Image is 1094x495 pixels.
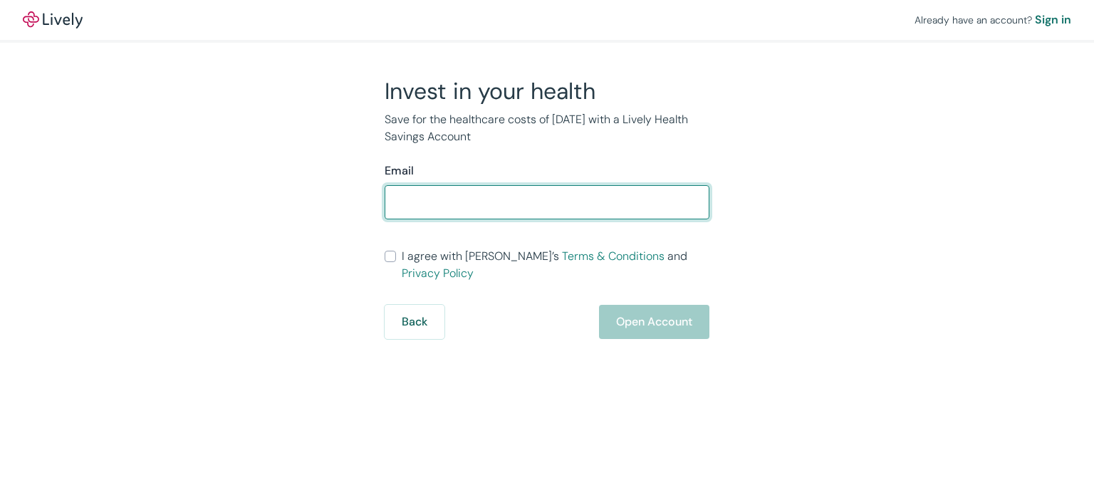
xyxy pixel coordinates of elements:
a: Terms & Conditions [562,249,665,264]
p: Save for the healthcare costs of [DATE] with a Lively Health Savings Account [385,111,709,145]
a: Sign in [1035,11,1071,28]
span: I agree with [PERSON_NAME]’s and [402,248,709,282]
a: LivelyLively [23,11,83,28]
a: Privacy Policy [402,266,474,281]
img: Lively [23,11,83,28]
h2: Invest in your health [385,77,709,105]
div: Already have an account? [915,11,1071,28]
button: Back [385,305,444,339]
label: Email [385,162,414,179]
